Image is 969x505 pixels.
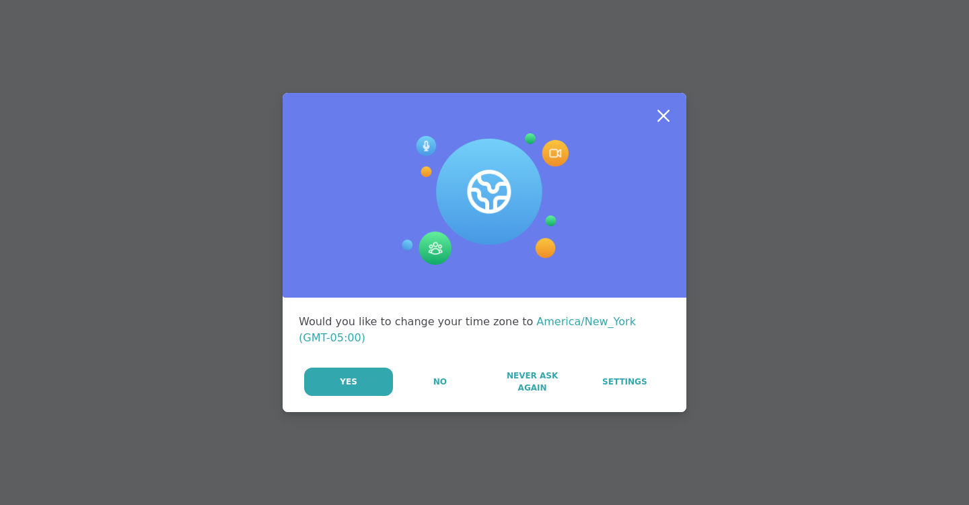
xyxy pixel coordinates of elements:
[299,314,670,346] div: Would you like to change your time zone to
[299,315,636,344] span: America/New_York (GMT-05:00)
[602,376,647,388] span: Settings
[579,368,670,396] a: Settings
[304,368,393,396] button: Yes
[400,133,569,265] img: Session Experience
[487,368,577,396] button: Never Ask Again
[433,376,447,388] span: No
[340,376,357,388] span: Yes
[493,370,571,394] span: Never Ask Again
[394,368,485,396] button: No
